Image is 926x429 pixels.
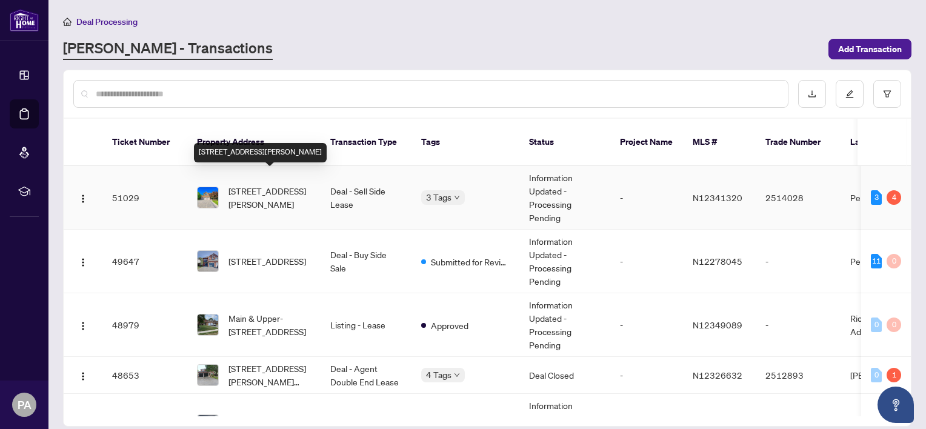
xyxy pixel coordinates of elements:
[693,319,742,330] span: N12349089
[683,119,756,166] th: MLS #
[102,230,187,293] td: 49647
[78,371,88,381] img: Logo
[228,254,306,268] span: [STREET_ADDRESS]
[76,16,138,27] span: Deal Processing
[519,166,610,230] td: Information Updated - Processing Pending
[78,194,88,204] img: Logo
[519,293,610,357] td: Information Updated - Processing Pending
[756,357,841,394] td: 2512893
[321,166,411,230] td: Deal - Sell Side Lease
[73,251,93,271] button: Logo
[228,311,311,338] span: Main & Upper-[STREET_ADDRESS]
[63,18,72,26] span: home
[871,190,882,205] div: 3
[756,293,841,357] td: -
[519,357,610,394] td: Deal Closed
[828,39,911,59] button: Add Transaction
[73,365,93,385] button: Logo
[228,362,311,388] span: [STREET_ADDRESS][PERSON_NAME][PERSON_NAME]
[228,184,311,211] span: [STREET_ADDRESS][PERSON_NAME]
[610,230,683,293] td: -
[454,372,460,378] span: down
[102,119,187,166] th: Ticket Number
[102,166,187,230] td: 51029
[756,166,841,230] td: 2514028
[198,365,218,385] img: thumbnail-img
[519,119,610,166] th: Status
[321,357,411,394] td: Deal - Agent Double End Lease
[883,90,891,98] span: filter
[321,230,411,293] td: Deal - Buy Side Sale
[756,230,841,293] td: -
[18,396,32,413] span: PA
[838,39,902,59] span: Add Transaction
[878,387,914,423] button: Open asap
[836,80,864,108] button: edit
[693,192,742,203] span: N12341320
[411,119,519,166] th: Tags
[610,166,683,230] td: -
[808,90,816,98] span: download
[198,314,218,335] img: thumbnail-img
[102,293,187,357] td: 48979
[610,119,683,166] th: Project Name
[610,357,683,394] td: -
[519,230,610,293] td: Information Updated - Processing Pending
[845,90,854,98] span: edit
[693,370,742,381] span: N12326632
[10,9,39,32] img: logo
[431,319,468,332] span: Approved
[78,258,88,267] img: Logo
[887,190,901,205] div: 4
[194,143,327,162] div: [STREET_ADDRESS][PERSON_NAME]
[756,119,841,166] th: Trade Number
[426,368,451,382] span: 4 Tags
[871,318,882,332] div: 0
[426,190,451,204] span: 3 Tags
[321,119,411,166] th: Transaction Type
[610,293,683,357] td: -
[693,256,742,267] span: N12278045
[73,188,93,207] button: Logo
[321,293,411,357] td: Listing - Lease
[887,368,901,382] div: 1
[887,318,901,332] div: 0
[198,187,218,208] img: thumbnail-img
[873,80,901,108] button: filter
[78,321,88,331] img: Logo
[431,255,510,268] span: Submitted for Review
[73,315,93,334] button: Logo
[187,119,321,166] th: Property Address
[198,251,218,271] img: thumbnail-img
[102,357,187,394] td: 48653
[871,254,882,268] div: 11
[454,195,460,201] span: down
[887,254,901,268] div: 0
[798,80,826,108] button: download
[63,38,273,60] a: [PERSON_NAME] - Transactions
[871,368,882,382] div: 0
